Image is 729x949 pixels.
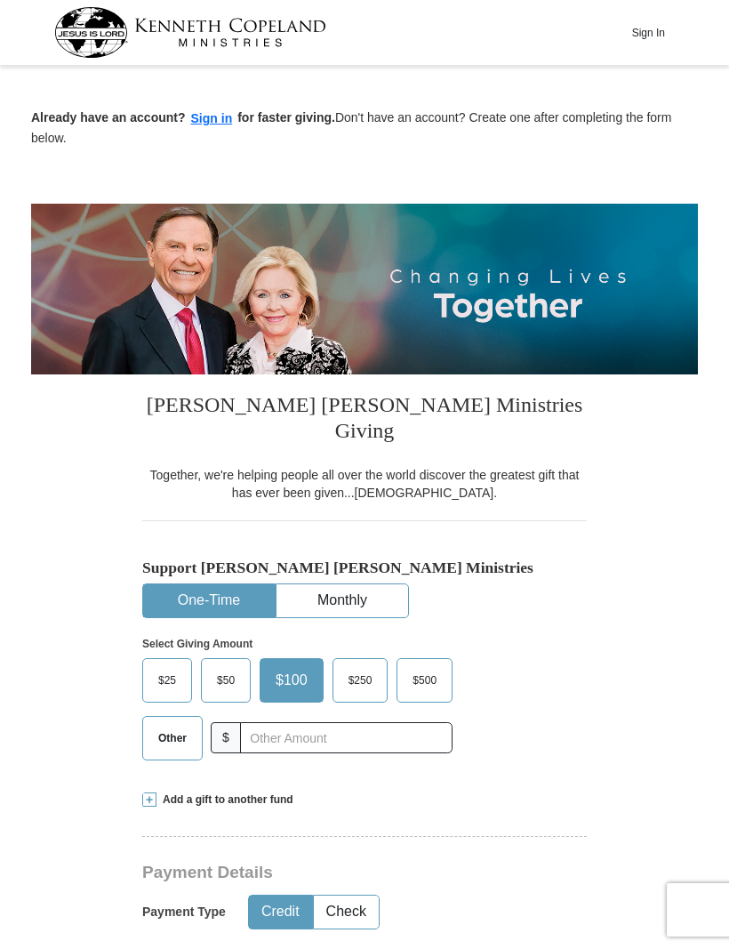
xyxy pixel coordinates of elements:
[249,896,312,929] button: Credit
[142,559,587,577] h5: Support [PERSON_NAME] [PERSON_NAME] Ministries
[142,905,226,920] h5: Payment Type
[314,896,379,929] button: Check
[276,584,408,617] button: Monthly
[142,638,252,650] strong: Select Giving Amount
[142,863,596,883] h3: Payment Details
[186,109,238,129] button: Sign in
[149,667,185,694] span: $25
[31,109,698,147] p: Don't have an account? Create one after completing the form below.
[143,584,275,617] button: One-Time
[621,19,675,46] button: Sign In
[156,792,293,808] span: Add a gift to another fund
[211,722,241,753] span: $
[149,725,196,752] span: Other
[208,667,244,694] span: $50
[404,667,445,694] span: $500
[31,110,335,125] strong: Already have an account? for faster giving.
[54,7,326,58] img: kcm-header-logo.svg
[142,466,587,502] div: Together, we're helping people all over the world discover the greatest gift that has ever been g...
[142,374,587,466] h3: [PERSON_NAME] [PERSON_NAME] Ministries Giving
[340,667,381,694] span: $250
[267,667,316,694] span: $100
[240,722,453,753] input: Other Amount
